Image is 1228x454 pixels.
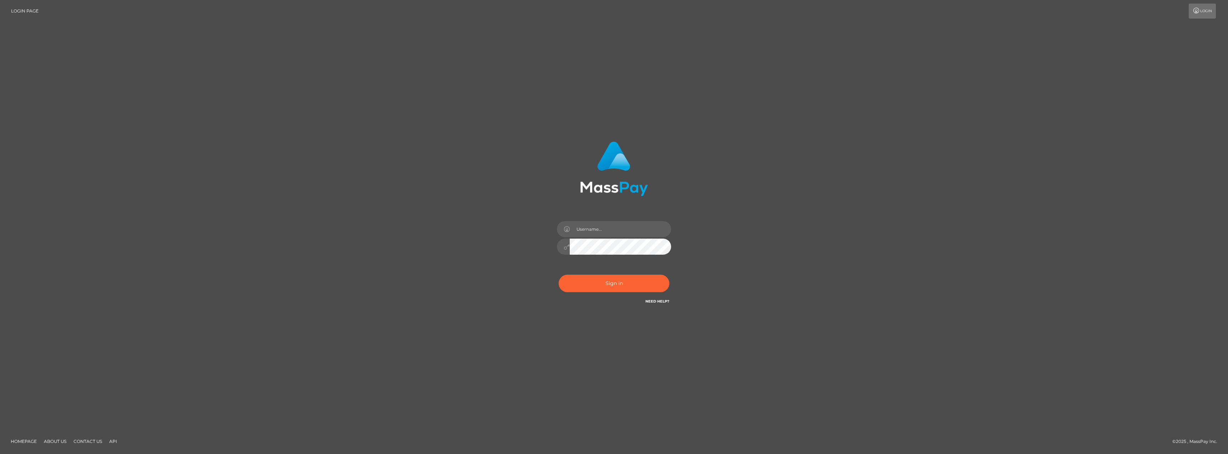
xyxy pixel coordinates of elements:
a: Login Page [11,4,39,19]
button: Sign in [559,275,669,292]
img: MassPay Login [580,141,648,196]
a: Contact Us [71,436,105,447]
a: API [106,436,120,447]
div: © 2025 , MassPay Inc. [1172,438,1223,445]
a: Need Help? [645,299,669,304]
input: Username... [570,221,671,237]
a: Login [1189,4,1216,19]
a: About Us [41,436,69,447]
a: Homepage [8,436,40,447]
